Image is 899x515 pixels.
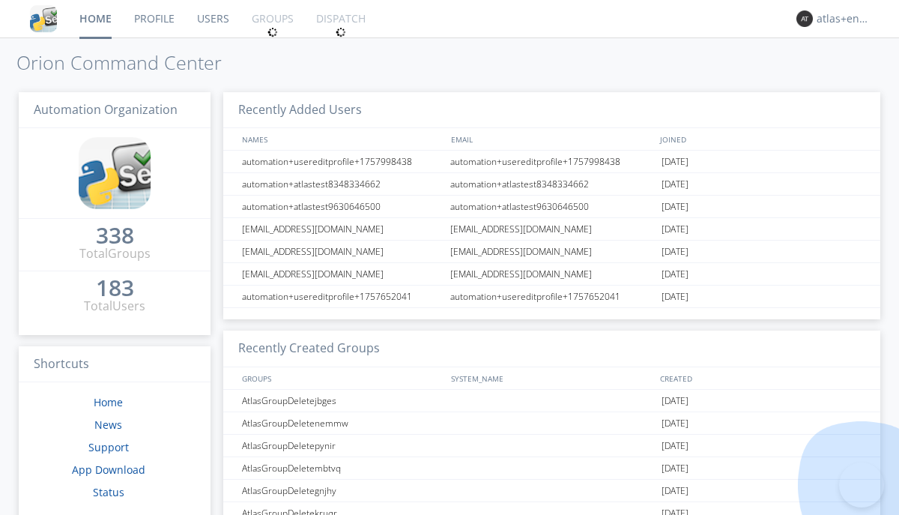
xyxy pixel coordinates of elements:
[34,101,178,118] span: Automation Organization
[223,173,880,196] a: automation+atlastest8348334662automation+atlastest8348334662[DATE]
[223,412,880,435] a: AtlasGroupDeletenemmw[DATE]
[223,331,880,367] h3: Recently Created Groups
[238,367,444,389] div: GROUPS
[238,218,446,240] div: [EMAIL_ADDRESS][DOMAIN_NAME]
[72,463,145,477] a: App Download
[93,485,124,499] a: Status
[447,128,656,150] div: EMAIL
[238,196,446,217] div: automation+atlastest9630646500
[662,196,688,218] span: [DATE]
[447,218,658,240] div: [EMAIL_ADDRESS][DOMAIN_NAME]
[238,151,446,172] div: automation+usereditprofile+1757998438
[238,390,446,412] div: AtlasGroupDeletejbges
[223,196,880,218] a: automation+atlastest9630646500automation+atlastest9630646500[DATE]
[19,346,211,383] h3: Shortcuts
[662,173,688,196] span: [DATE]
[662,151,688,173] span: [DATE]
[238,412,446,434] div: AtlasGroupDeletenemmw
[223,151,880,173] a: automation+usereditprofile+1757998438automation+usereditprofile+1757998438[DATE]
[223,263,880,286] a: [EMAIL_ADDRESS][DOMAIN_NAME][EMAIL_ADDRESS][DOMAIN_NAME][DATE]
[223,241,880,263] a: [EMAIL_ADDRESS][DOMAIN_NAME][EMAIL_ADDRESS][DOMAIN_NAME][DATE]
[238,128,444,150] div: NAMES
[223,457,880,480] a: AtlasGroupDeletembtvq[DATE]
[662,241,688,263] span: [DATE]
[447,173,658,195] div: automation+atlastest8348334662
[447,263,658,285] div: [EMAIL_ADDRESS][DOMAIN_NAME]
[238,435,446,457] div: AtlasGroupDeletepynir
[223,435,880,457] a: AtlasGroupDeletepynir[DATE]
[267,27,278,37] img: spin.svg
[223,218,880,241] a: [EMAIL_ADDRESS][DOMAIN_NAME][EMAIL_ADDRESS][DOMAIN_NAME][DATE]
[662,457,688,480] span: [DATE]
[662,480,688,502] span: [DATE]
[223,92,880,129] h3: Recently Added Users
[817,11,873,26] div: atlas+english0001
[656,128,866,150] div: JOINED
[238,286,446,307] div: automation+usereditprofile+1757652041
[30,5,57,32] img: cddb5a64eb264b2086981ab96f4c1ba7
[447,151,658,172] div: automation+usereditprofile+1757998438
[238,480,446,502] div: AtlasGroupDeletegnjhy
[79,245,151,262] div: Total Groups
[238,173,446,195] div: automation+atlastest8348334662
[662,412,688,435] span: [DATE]
[94,418,122,432] a: News
[238,263,446,285] div: [EMAIL_ADDRESS][DOMAIN_NAME]
[447,286,658,307] div: automation+usereditprofile+1757652041
[447,367,656,389] div: SYSTEM_NAME
[662,435,688,457] span: [DATE]
[84,298,145,315] div: Total Users
[336,27,346,37] img: spin.svg
[796,10,813,27] img: 373638.png
[662,218,688,241] span: [DATE]
[238,457,446,479] div: AtlasGroupDeletembtvq
[662,390,688,412] span: [DATE]
[238,241,446,262] div: [EMAIL_ADDRESS][DOMAIN_NAME]
[223,286,880,308] a: automation+usereditprofile+1757652041automation+usereditprofile+1757652041[DATE]
[662,263,688,286] span: [DATE]
[96,228,134,245] a: 338
[662,286,688,308] span: [DATE]
[96,280,134,298] a: 183
[447,196,658,217] div: automation+atlastest9630646500
[223,390,880,412] a: AtlasGroupDeletejbges[DATE]
[88,440,129,454] a: Support
[839,463,884,508] iframe: Toggle Customer Support
[79,137,151,209] img: cddb5a64eb264b2086981ab96f4c1ba7
[656,367,866,389] div: CREATED
[94,395,123,409] a: Home
[223,480,880,502] a: AtlasGroupDeletegnjhy[DATE]
[96,280,134,295] div: 183
[96,228,134,243] div: 338
[447,241,658,262] div: [EMAIL_ADDRESS][DOMAIN_NAME]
